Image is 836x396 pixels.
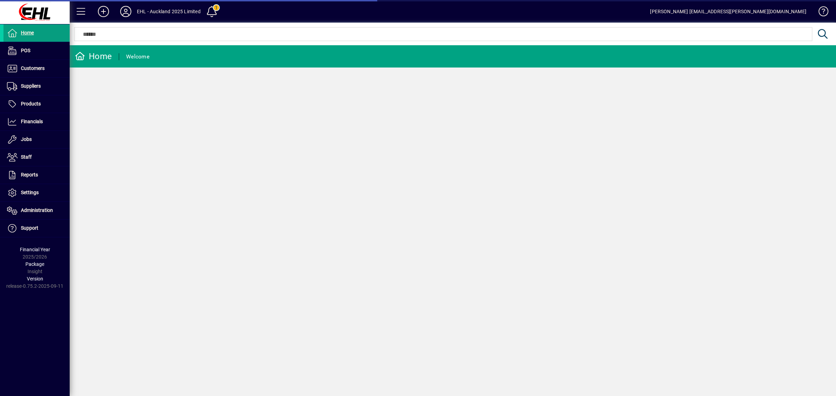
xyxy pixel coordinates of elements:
[3,42,70,60] a: POS
[21,30,34,35] span: Home
[21,207,53,213] span: Administration
[21,101,41,106] span: Products
[21,119,43,124] span: Financials
[21,83,41,89] span: Suppliers
[25,261,44,267] span: Package
[3,78,70,95] a: Suppliers
[21,154,32,160] span: Staff
[27,276,43,282] span: Version
[3,202,70,219] a: Administration
[21,65,45,71] span: Customers
[20,247,50,252] span: Financial Year
[21,225,38,231] span: Support
[21,190,39,195] span: Settings
[3,149,70,166] a: Staff
[3,95,70,113] a: Products
[115,5,137,18] button: Profile
[21,172,38,177] span: Reports
[3,166,70,184] a: Reports
[3,60,70,77] a: Customers
[3,113,70,130] a: Financials
[21,136,32,142] span: Jobs
[3,220,70,237] a: Support
[92,5,115,18] button: Add
[137,6,201,17] div: EHL - Auckland 2025 Limited
[21,48,30,53] span: POS
[126,51,149,62] div: Welcome
[3,184,70,201] a: Settings
[3,131,70,148] a: Jobs
[75,51,112,62] div: Home
[813,1,827,24] a: Knowledge Base
[650,6,806,17] div: [PERSON_NAME] [EMAIL_ADDRESS][PERSON_NAME][DOMAIN_NAME]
